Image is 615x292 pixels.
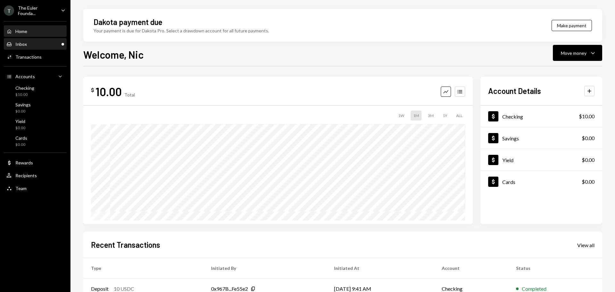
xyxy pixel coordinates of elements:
th: Initiated By [203,258,326,279]
div: $10.00 [579,113,594,120]
div: T [4,5,14,16]
div: ALL [454,111,465,121]
div: Inbox [15,41,27,47]
div: $0.00 [582,134,594,142]
div: Checking [15,85,34,91]
th: Type [83,258,203,279]
div: Team [15,186,27,191]
div: Move money [561,50,586,56]
div: Yield [502,157,513,163]
div: Dakota payment due [94,17,162,27]
div: Total [124,92,135,97]
div: Savings [502,135,519,141]
div: Recipients [15,173,37,178]
div: $10.00 [15,92,34,97]
a: Checking$10.00 [4,83,67,99]
a: Inbox [4,38,67,50]
div: Transactions [15,54,42,60]
div: $0.00 [15,109,31,114]
a: Team [4,182,67,194]
div: 1Y [440,111,450,121]
button: Make payment [552,20,592,31]
div: $0.00 [15,125,25,131]
div: 1M [411,111,422,121]
th: Initiated At [326,258,434,279]
div: The Euler Founda... [18,5,56,16]
a: Savings$0.00 [480,127,602,149]
div: Rewards [15,160,33,165]
div: Home [15,29,27,34]
a: Home [4,25,67,37]
div: 10.00 [95,84,122,99]
div: Your payment is due for Dakota Pro. Select a drawdown account for all future payments. [94,27,269,34]
div: $ [91,87,94,93]
div: Cards [15,135,27,141]
h2: Recent Transactions [91,239,160,250]
div: $0.00 [15,142,27,147]
div: $0.00 [582,178,594,186]
div: Cards [502,179,515,185]
h2: Account Details [488,86,541,96]
button: Move money [553,45,602,61]
div: View all [577,242,594,248]
a: View all [577,241,594,248]
div: $0.00 [582,156,594,164]
a: Accounts [4,71,67,82]
a: Checking$10.00 [480,105,602,127]
th: Account [434,258,508,279]
div: Checking [502,113,523,120]
div: 3M [425,111,436,121]
a: Yield$0.00 [480,149,602,171]
div: Yield [15,119,25,124]
a: Cards$0.00 [4,133,67,149]
a: Cards$0.00 [480,171,602,192]
a: Recipients [4,170,67,181]
a: Savings$0.00 [4,100,67,115]
a: Yield$0.00 [4,117,67,132]
a: Rewards [4,157,67,168]
div: Accounts [15,74,35,79]
div: Savings [15,102,31,107]
th: Status [508,258,602,279]
div: 1W [396,111,407,121]
h1: Welcome, Nic [83,48,143,61]
a: Transactions [4,51,67,63]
